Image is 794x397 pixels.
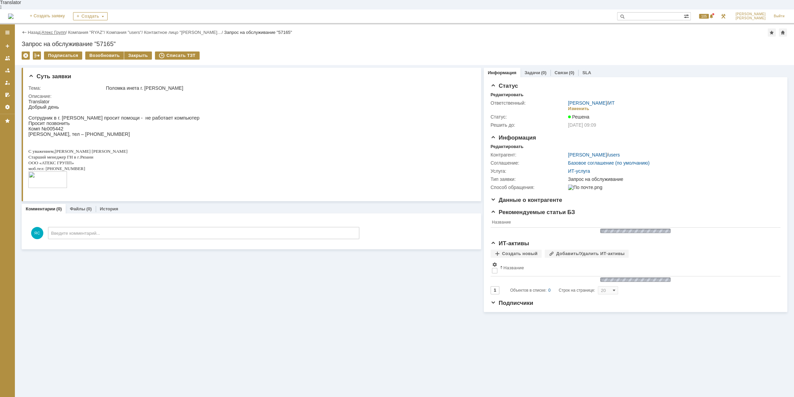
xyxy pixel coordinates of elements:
span: г [49,56,50,61]
img: wJIQAAOwAAAAAAAAAAAA== [598,228,673,234]
span: уважением [4,50,25,55]
div: Услуга: [491,168,567,174]
div: / [144,30,224,35]
a: Компания "users" [106,30,141,35]
div: Редактировать [491,92,523,98]
span: Рекомендуемые статьи БЗ [491,209,575,215]
div: / [42,30,68,35]
span: менеджер [19,56,38,61]
div: Сделать домашней страницей [779,28,787,37]
div: (0) [569,70,574,75]
a: ИТ-услуга [568,168,590,174]
a: Выйти [770,9,789,23]
img: wJIQAAOwAAAAAAAAAAAA== [598,276,673,283]
span: [PERSON_NAME] [26,50,62,55]
div: (0) [86,206,92,211]
span: [PERSON_NAME] [63,50,99,55]
div: Описание: [28,93,471,99]
div: Запрос на обслуживание "57165" [22,41,787,47]
div: Изменить [568,106,589,111]
a: Связи [554,70,568,75]
th: Название [491,218,777,228]
a: Атекс Групп [42,30,66,35]
span: . [51,56,52,61]
div: / [106,30,144,35]
div: (0) [541,70,546,75]
a: Настройки [2,102,13,112]
span: Объектов в списке: [510,288,546,293]
div: Добавить в избранное [768,28,776,37]
span: Данные о контрагенте [491,197,562,203]
div: (0) [56,206,62,211]
a: Информация [488,70,516,75]
a: Заявки на командах [2,53,13,64]
a: Контактное лицо "[PERSON_NAME]… [144,30,222,35]
span: . [7,67,8,72]
span: Расширенный поиск [684,13,690,19]
a: Перейти на домашнюю страницу [8,14,14,19]
div: Название [503,265,524,270]
a: Компания "RYAZ" [68,30,104,35]
span: Информация [491,134,536,141]
span: , [25,50,26,55]
img: По почте.png [568,185,602,190]
span: ЯС [31,227,43,239]
a: Перейти в интерфейс администратора [719,12,727,20]
div: Способ обращения: [491,185,567,190]
th: Название [499,260,777,276]
span: Подписчики [491,300,533,306]
a: [PERSON_NAME][PERSON_NAME] [731,9,770,23]
div: Запрос на обслуживание [568,176,776,182]
div: / [568,100,615,106]
a: История [100,206,118,211]
div: Соглашение: [491,160,567,166]
span: [PERSON_NAME] [735,12,766,16]
a: ИТ [608,100,615,106]
span: : [PHONE_NUMBER] [15,67,57,72]
span: ГРУПП [28,61,43,66]
a: Создать заявку [2,41,13,51]
div: Удалить [22,51,30,60]
span: « [11,61,13,66]
a: Назад [28,30,40,35]
div: / [568,152,620,158]
span: Настройки [492,262,497,267]
a: Заявки в моей ответственности [2,65,13,76]
a: Комментарии [26,206,55,211]
div: Работа с массовостью [33,51,41,60]
a: + Создать заявку [26,9,69,23]
img: logo [8,14,14,19]
span: в [46,56,48,61]
span: АТЕКС [13,61,27,66]
span: Решена [568,114,589,120]
div: Контрагент: [491,152,567,158]
div: Запрос на обслуживание "57165" [224,30,292,35]
span: 105 [699,14,709,19]
a: Задачи [524,70,540,75]
a: Базовое соглашение (по умолчанию) [568,160,650,166]
span: Рязани [52,56,65,61]
i: Строк на странице: [510,286,595,294]
div: Открыть панель уведомлений [695,9,715,23]
div: Поломка инета г. [PERSON_NAME] [106,85,470,91]
a: Мои согласования [2,89,13,100]
a: SLA [582,70,591,75]
div: Статус: [491,114,567,120]
div: | [40,29,41,35]
a: [PERSON_NAME] [568,152,607,158]
span: ГН [39,56,44,61]
span: тел [8,67,15,72]
a: [PERSON_NAME] [568,100,607,106]
a: Файлы [70,206,85,211]
div: Создать [73,12,108,20]
div: 0 [548,286,551,294]
div: Решить до: [491,122,567,128]
div: Ответственный: [491,100,567,106]
span: Суть заявки [28,73,71,80]
div: Тип заявки: [491,176,567,182]
div: Редактировать [491,144,523,149]
span: » [43,61,46,66]
div: Тема: [28,85,105,91]
a: Мои заявки [2,77,13,88]
span: [DATE] 09:09 [568,122,596,128]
